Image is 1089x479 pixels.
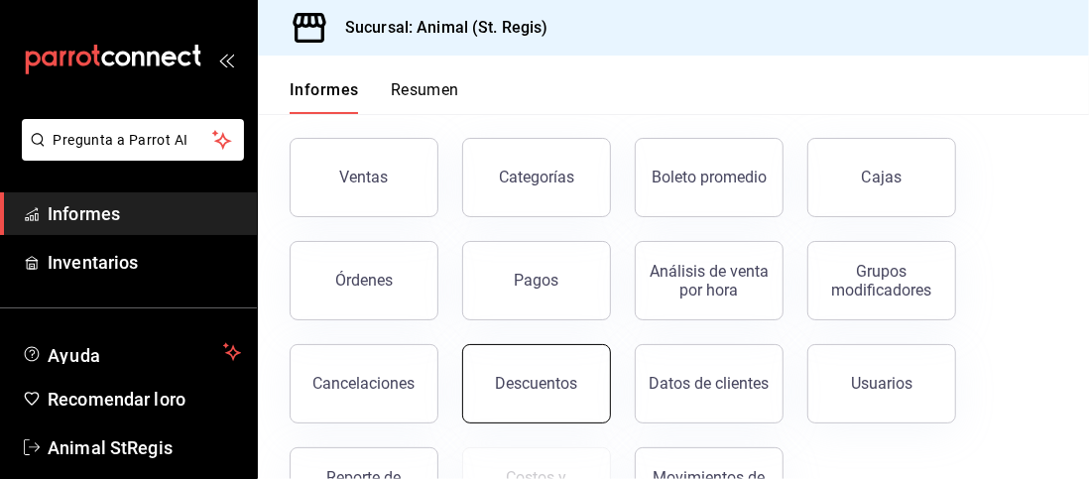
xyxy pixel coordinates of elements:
[635,344,784,423] button: Datos de clientes
[807,241,956,320] button: Grupos modificadores
[290,344,438,423] button: Cancelaciones
[862,168,903,186] font: Cajas
[290,79,459,114] div: pestañas de navegación
[48,252,138,273] font: Inventarios
[650,262,769,299] font: Análisis de venta por hora
[290,138,438,217] button: Ventas
[54,132,188,148] font: Pregunta a Parrot AI
[290,80,359,99] font: Informes
[48,203,120,224] font: Informes
[499,168,574,186] font: Categorías
[515,271,559,290] font: Pagos
[652,168,767,186] font: Boleto promedio
[22,119,244,161] button: Pregunta a Parrot AI
[48,437,173,458] font: Animal StRegis
[832,262,932,299] font: Grupos modificadores
[340,168,389,186] font: Ventas
[635,241,784,320] button: Análisis de venta por hora
[290,241,438,320] button: Órdenes
[650,374,770,393] font: Datos de clientes
[313,374,416,393] font: Cancelaciones
[14,144,244,165] a: Pregunta a Parrot AI
[807,344,956,423] button: Usuarios
[462,344,611,423] button: Descuentos
[851,374,912,393] font: Usuarios
[462,138,611,217] button: Categorías
[48,345,101,366] font: Ayuda
[218,52,234,67] button: abrir_cajón_menú
[345,18,548,37] font: Sucursal: Animal (St. Regis)
[635,138,784,217] button: Boleto promedio
[335,271,393,290] font: Órdenes
[807,138,956,217] a: Cajas
[462,241,611,320] button: Pagos
[496,374,578,393] font: Descuentos
[391,80,459,99] font: Resumen
[48,389,185,410] font: Recomendar loro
